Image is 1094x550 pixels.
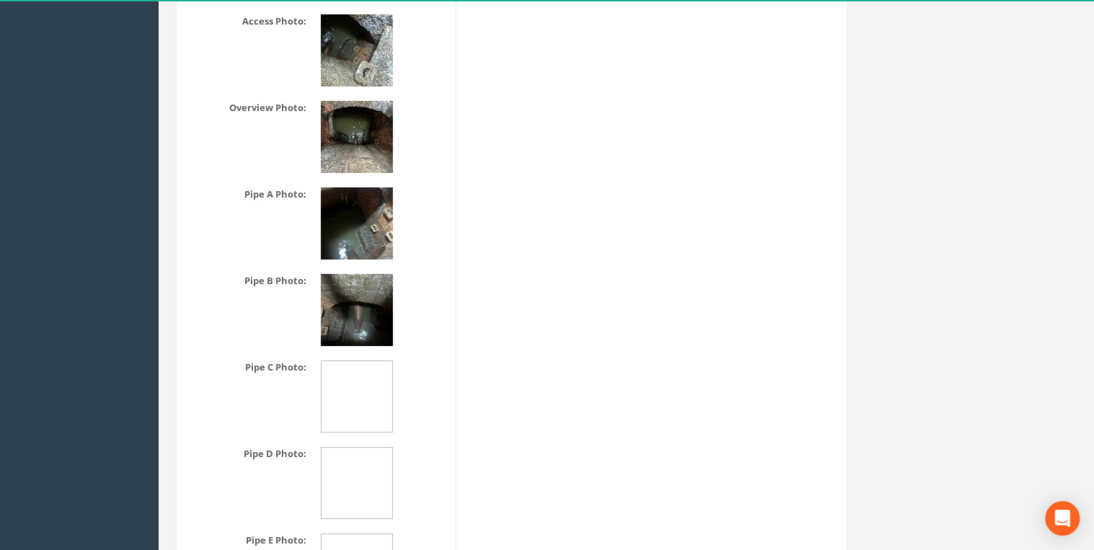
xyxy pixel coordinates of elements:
[321,187,393,260] img: 69f9b44d-88da-3f20-a670-1acf9488f091_3c6a0478-f0bc-150e-ed19-e35cfb9ee16d_thumb.jpg
[191,447,306,461] dt: Pipe D Photo:
[191,533,306,547] dt: Pipe E Photo:
[321,14,393,87] img: 69f9b44d-88da-3f20-a670-1acf9488f091_803fa1b4-566f-6c44-71e4-f143d6678a08_thumb.jpg
[191,274,306,288] dt: Pipe B Photo:
[321,274,393,346] img: 69f9b44d-88da-3f20-a670-1acf9488f091_c1e63309-ab2f-59ee-232c-d9946866ce27_thumb.jpg
[321,101,393,173] img: 69f9b44d-88da-3f20-a670-1acf9488f091_ced36dc3-4fdc-c86c-e489-cb31cde6ef63_thumb.jpg
[191,14,306,28] dt: Access Photo:
[1045,501,1080,536] div: Open Intercom Messenger
[191,101,306,115] dt: Overview Photo:
[191,360,306,374] dt: Pipe C Photo:
[191,187,306,201] dt: Pipe A Photo:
